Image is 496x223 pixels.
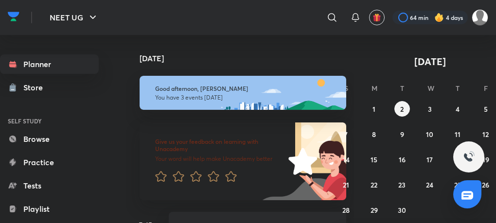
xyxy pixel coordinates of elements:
h6: Good afternoon, [PERSON_NAME] [155,85,331,92]
img: VAISHNAVI DWIVEDI [472,9,488,26]
abbr: September 26, 2025 [482,180,489,189]
abbr: September 23, 2025 [398,180,406,189]
button: avatar [369,10,385,25]
button: September 21, 2025 [338,177,354,192]
button: September 9, 2025 [394,126,410,142]
abbr: September 24, 2025 [426,180,433,189]
abbr: Tuesday [400,84,404,93]
button: September 5, 2025 [478,101,494,117]
button: NEET UG [44,8,105,27]
abbr: September 9, 2025 [400,130,404,139]
abbr: September 30, 2025 [398,206,406,215]
abbr: Monday [372,84,377,93]
p: Your word will help make Unacademy better [155,155,288,163]
button: September 17, 2025 [422,152,438,167]
abbr: September 11, 2025 [455,130,461,139]
button: September 1, 2025 [366,101,382,117]
button: September 14, 2025 [338,152,354,167]
p: You have 3 events [DATE] [155,94,331,102]
span: [DATE] [414,55,446,68]
abbr: September 19, 2025 [482,155,489,164]
button: September 8, 2025 [366,126,382,142]
button: September 7, 2025 [338,126,354,142]
img: afternoon [140,76,346,110]
abbr: Friday [484,84,488,93]
abbr: September 8, 2025 [372,130,376,139]
button: September 3, 2025 [422,101,438,117]
abbr: September 1, 2025 [372,104,375,114]
button: September 25, 2025 [450,177,465,192]
img: ttu [463,151,475,163]
button: September 18, 2025 [450,152,465,167]
h4: [DATE] [140,54,356,62]
abbr: Wednesday [427,84,434,93]
button: September 4, 2025 [450,101,465,117]
abbr: September 22, 2025 [371,180,377,189]
a: Company Logo [8,9,19,26]
abbr: September 5, 2025 [484,104,488,114]
abbr: September 18, 2025 [454,155,461,164]
button: September 29, 2025 [366,202,382,218]
button: September 11, 2025 [450,126,465,142]
button: September 12, 2025 [478,126,494,142]
button: September 30, 2025 [394,202,410,218]
button: September 26, 2025 [478,177,494,192]
img: Company Logo [8,9,19,24]
abbr: September 4, 2025 [456,104,460,114]
abbr: September 28, 2025 [342,206,350,215]
abbr: September 29, 2025 [371,206,378,215]
abbr: September 16, 2025 [399,155,406,164]
abbr: September 3, 2025 [428,104,432,114]
button: September 16, 2025 [394,152,410,167]
abbr: September 12, 2025 [482,130,489,139]
abbr: September 15, 2025 [371,155,377,164]
button: September 23, 2025 [394,177,410,192]
abbr: September 21, 2025 [343,180,349,189]
div: Store [23,82,49,93]
button: September 22, 2025 [366,177,382,192]
button: September 24, 2025 [422,177,438,192]
abbr: September 17, 2025 [426,155,433,164]
img: feedback_image [255,122,346,200]
button: September 10, 2025 [422,126,438,142]
h6: Give us your feedback on learning with Unacademy [155,138,288,153]
abbr: September 25, 2025 [454,180,461,189]
abbr: September 14, 2025 [343,155,350,164]
img: streak [434,13,444,22]
abbr: September 7, 2025 [344,130,348,139]
button: September 19, 2025 [478,152,494,167]
button: September 15, 2025 [366,152,382,167]
button: September 28, 2025 [338,202,354,218]
button: September 2, 2025 [394,101,410,117]
abbr: Thursday [456,84,460,93]
abbr: September 2, 2025 [400,104,404,114]
img: avatar [372,13,381,22]
abbr: September 10, 2025 [426,130,433,139]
